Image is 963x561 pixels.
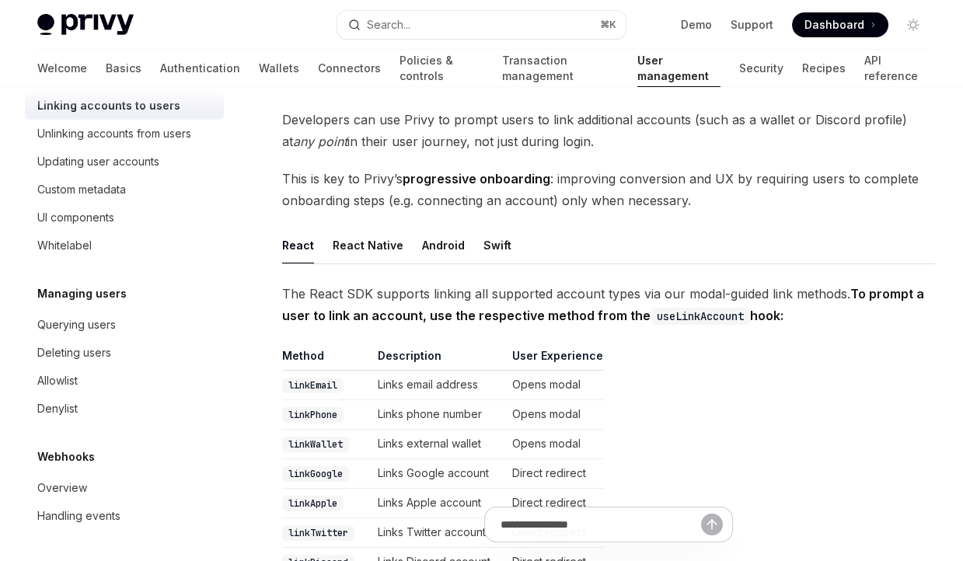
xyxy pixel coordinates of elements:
[106,50,141,87] a: Basics
[701,514,723,535] button: Send message
[901,12,926,37] button: Toggle dark mode
[37,507,120,525] div: Handling events
[422,227,465,263] button: Android
[792,12,888,37] a: Dashboard
[37,479,87,497] div: Overview
[506,400,604,430] td: Opens modal
[483,227,511,263] button: Swift
[372,430,506,459] td: Links external wallet
[502,50,619,87] a: Transaction management
[372,489,506,518] td: Links Apple account
[804,17,864,33] span: Dashboard
[864,50,926,87] a: API reference
[293,134,347,149] em: any point
[403,171,550,186] strong: progressive onboarding
[367,16,410,34] div: Search...
[731,17,773,33] a: Support
[37,180,126,199] div: Custom metadata
[506,371,604,400] td: Opens modal
[37,315,116,334] div: Querying users
[372,348,506,371] th: Description
[282,378,344,393] code: linkEmail
[259,50,299,87] a: Wallets
[25,204,224,232] a: UI components
[25,120,224,148] a: Unlinking accounts from users
[37,236,92,255] div: Whitelabel
[25,339,224,367] a: Deleting users
[337,11,625,39] button: Search...⌘K
[637,50,721,87] a: User management
[318,50,381,87] a: Connectors
[651,308,750,325] code: useLinkAccount
[506,459,604,489] td: Direct redirect
[739,50,783,87] a: Security
[506,348,604,371] th: User Experience
[37,208,114,227] div: UI components
[37,124,191,143] div: Unlinking accounts from users
[282,227,314,263] button: React
[25,474,224,502] a: Overview
[802,50,846,87] a: Recipes
[25,176,224,204] a: Custom metadata
[506,489,604,518] td: Direct redirect
[282,407,344,423] code: linkPhone
[37,284,127,303] h5: Managing users
[37,152,159,171] div: Updating user accounts
[37,343,111,362] div: Deleting users
[37,399,78,418] div: Denylist
[282,283,935,326] span: The React SDK supports linking all supported account types via our modal-guided link methods.
[160,50,240,87] a: Authentication
[37,371,78,390] div: Allowlist
[333,227,403,263] button: React Native
[400,50,483,87] a: Policies & controls
[25,232,224,260] a: Whitelabel
[25,395,224,423] a: Denylist
[501,507,701,542] input: Ask a question...
[372,400,506,430] td: Links phone number
[372,459,506,489] td: Links Google account
[25,502,224,530] a: Handling events
[25,311,224,339] a: Querying users
[282,496,344,511] code: linkApple
[282,109,935,152] span: Developers can use Privy to prompt users to link additional accounts (such as a wallet or Discord...
[600,19,616,31] span: ⌘ K
[506,430,604,459] td: Opens modal
[282,348,372,371] th: Method
[282,466,349,482] code: linkGoogle
[282,437,349,452] code: linkWallet
[681,17,712,33] a: Demo
[25,148,224,176] a: Updating user accounts
[37,14,134,36] img: light logo
[282,168,935,211] span: This is key to Privy’s : improving conversion and UX by requiring users to complete onboarding st...
[372,371,506,400] td: Links email address
[25,367,224,395] a: Allowlist
[37,50,87,87] a: Welcome
[37,448,95,466] h5: Webhooks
